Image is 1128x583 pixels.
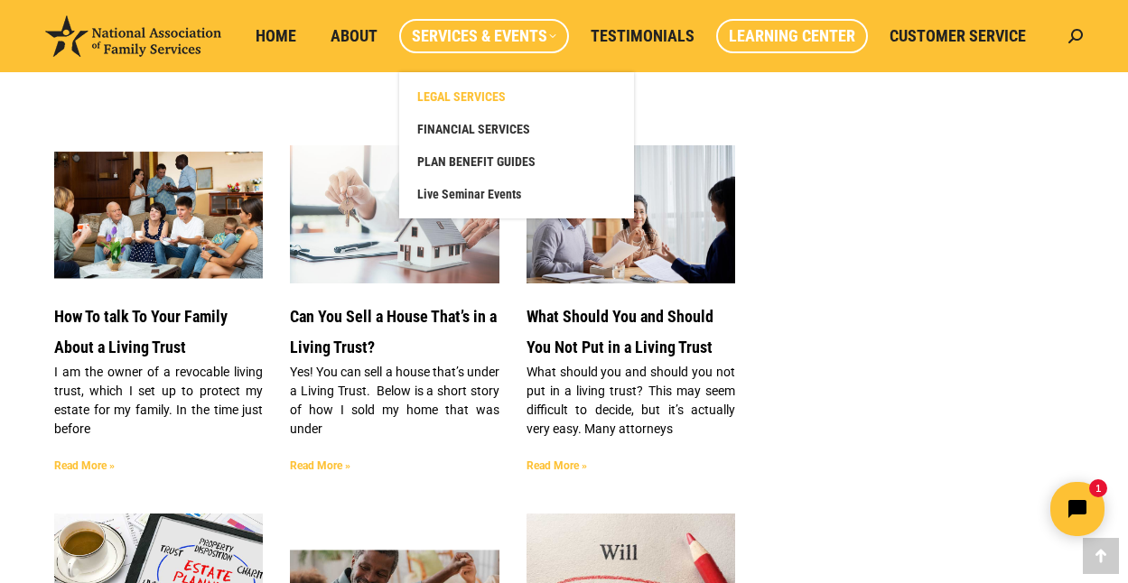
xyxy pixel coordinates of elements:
img: Can you sell a home that's under a living trust? [289,144,500,285]
a: FINANCIAL SERVICES [408,113,625,145]
span: About [331,26,378,46]
span: Testimonials [591,26,695,46]
span: Customer Service [890,26,1026,46]
a: Can You Sell a House That’s in a Living Trust? [290,307,497,356]
a: How To talk To Your Family About a Living Trust [54,307,228,356]
a: What Should You and Should You Not Put in a Living Trust [527,307,713,356]
img: How To talk To Your Family About a Living Trust [53,152,265,278]
a: Read more about Can You Sell a House That’s in a Living Trust? [290,459,350,472]
span: Services & Events [412,26,556,46]
span: PLAN BENEFIT GUIDES [417,153,536,170]
a: How To talk To Your Family About a Living Trust [54,145,263,283]
span: Learning Center [729,26,855,46]
span: Home [256,26,296,46]
a: Read more about What Should You and Should You Not Put in a Living Trust [527,459,587,472]
a: Can you sell a home that's under a living trust? [290,145,499,283]
a: Learning Center [716,19,868,53]
span: LEGAL SERVICES [417,88,506,105]
p: I am the owner of a revocable living trust, which I set up to protect my estate for my family. In... [54,363,263,439]
a: PLAN BENEFIT GUIDES [408,145,625,178]
img: National Association of Family Services [45,15,221,57]
a: Read more about How To talk To Your Family About a Living Trust [54,459,115,472]
a: Customer Service [877,19,1039,53]
a: Home [243,19,309,53]
a: About [318,19,390,53]
a: Testimonials [578,19,707,53]
p: Yes! You can sell a house that’s under a Living Trust. Below is a short story of how I sold my ho... [290,363,499,439]
a: Live Seminar Events [408,178,625,210]
p: What should you and should you not put in a living trust? This may seem difficult to decide, but ... [527,363,735,439]
span: FINANCIAL SERVICES [417,121,530,137]
a: LEGAL SERVICES [408,80,625,113]
iframe: Tidio Chat [809,467,1120,551]
span: Live Seminar Events [417,186,521,202]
